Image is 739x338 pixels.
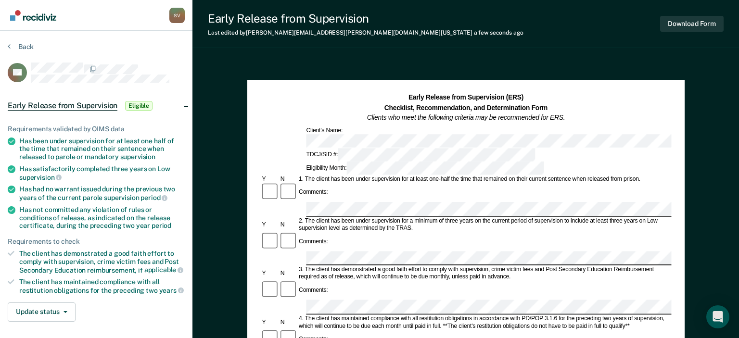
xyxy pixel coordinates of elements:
[260,176,279,183] div: Y
[279,319,297,326] div: N
[8,101,117,111] span: Early Release from Supervision
[279,176,297,183] div: N
[159,287,184,294] span: years
[305,148,536,162] div: TDCJ/SID #:
[384,104,547,111] strong: Checklist, Recommendation, and Determination Form
[260,270,279,277] div: Y
[297,287,330,294] div: Comments:
[152,222,171,229] span: period
[706,305,729,328] div: Open Intercom Messenger
[19,137,185,161] div: Has been under supervision for at least one half of the time that remained on their sentence when...
[660,16,724,32] button: Download Form
[208,12,523,25] div: Early Release from Supervision
[8,125,185,133] div: Requirements validated by OIMS data
[279,270,297,277] div: N
[125,101,153,111] span: Eligible
[19,174,62,181] span: supervision
[260,319,279,326] div: Y
[297,238,330,245] div: Comments:
[19,206,185,230] div: Has not committed any violation of rules or conditions of release, as indicated on the release ce...
[169,8,185,23] button: Profile dropdown button
[297,176,671,183] div: 1. The client has been under supervision for at least one-half the time that remained on their cu...
[19,185,185,201] div: Has had no warrant issued during the previous two years of the current parole supervision
[19,278,185,294] div: The client has maintained compliance with all restitution obligations for the preceding two
[10,10,56,21] img: Recidiviz
[279,221,297,228] div: N
[260,221,279,228] div: Y
[144,266,183,274] span: applicable
[408,94,523,101] strong: Early Release from Supervision (ERS)
[297,217,671,232] div: 2. The client has been under supervision for a minimum of three years on the current period of su...
[19,250,185,274] div: The client has demonstrated a good faith effort to comply with supervision, crime victim fees and...
[297,315,671,330] div: 4. The client has maintained compliance with all restitution obligations in accordance with PD/PO...
[367,114,565,121] em: Clients who meet the following criteria may be recommended for ERS.
[19,165,185,181] div: Has satisfactorily completed three years on Low
[169,8,185,23] div: S V
[297,266,671,281] div: 3. The client has demonstrated a good faith effort to comply with supervision, crime victim fees ...
[8,238,185,246] div: Requirements to check
[8,302,76,322] button: Update status
[305,162,545,175] div: Eligibility Month:
[120,153,155,161] span: supervision
[208,29,523,36] div: Last edited by [PERSON_NAME][EMAIL_ADDRESS][PERSON_NAME][DOMAIN_NAME][US_STATE]
[297,189,330,196] div: Comments:
[140,194,167,201] span: period
[474,29,523,36] span: a few seconds ago
[8,42,34,51] button: Back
